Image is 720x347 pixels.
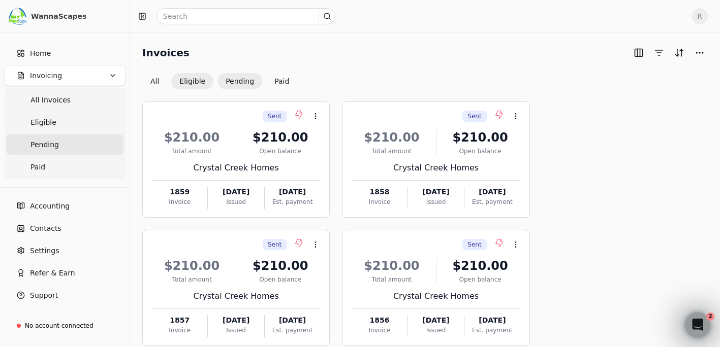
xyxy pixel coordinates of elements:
[30,48,51,59] span: Home
[464,326,520,335] div: Est. payment
[6,90,123,110] a: All Invoices
[6,157,123,177] a: Paid
[208,326,264,335] div: Issued
[4,218,126,238] a: Contacts
[352,315,407,326] div: 1856
[671,45,687,61] button: Sort
[152,275,232,284] div: Total amount
[408,315,464,326] div: [DATE]
[152,128,232,147] div: $210.00
[142,73,167,89] button: All
[217,73,262,89] button: Pending
[208,315,264,326] div: [DATE]
[30,71,62,81] span: Invoicing
[464,197,520,206] div: Est. payment
[30,140,59,150] span: Pending
[152,290,320,302] div: Crystal Creek Homes
[30,268,75,279] span: Refer & Earn
[152,257,232,275] div: $210.00
[4,196,126,216] a: Accounting
[208,197,264,206] div: Issued
[30,290,58,301] span: Support
[352,275,431,284] div: Total amount
[152,315,207,326] div: 1857
[240,147,320,156] div: Open balance
[152,147,232,156] div: Total amount
[441,257,520,275] div: $210.00
[4,317,126,335] a: No account connected
[156,8,335,24] input: Search
[171,73,213,89] button: Eligible
[6,134,123,155] a: Pending
[4,285,126,305] button: Support
[6,112,123,132] a: Eligible
[692,45,708,61] button: More
[31,11,121,21] div: WannaScapes
[208,187,264,197] div: [DATE]
[706,313,714,321] span: 2
[4,43,126,63] a: Home
[352,147,431,156] div: Total amount
[4,240,126,261] a: Settings
[352,326,407,335] div: Invoice
[352,187,407,197] div: 1858
[685,313,710,337] iframe: Intercom live chat
[240,275,320,284] div: Open balance
[265,326,320,335] div: Est. payment
[467,240,481,249] span: Sent
[30,201,70,212] span: Accounting
[441,275,520,284] div: Open balance
[265,315,320,326] div: [DATE]
[240,128,320,147] div: $210.00
[464,187,520,197] div: [DATE]
[30,162,45,172] span: Paid
[152,197,207,206] div: Invoice
[408,197,464,206] div: Issued
[467,112,481,121] span: Sent
[692,8,708,24] button: R
[25,321,93,330] div: No account connected
[268,240,281,249] span: Sent
[142,73,297,89] div: Invoice filter options
[266,73,297,89] button: Paid
[464,315,520,326] div: [DATE]
[352,128,431,147] div: $210.00
[240,257,320,275] div: $210.00
[441,147,520,156] div: Open balance
[352,290,520,302] div: Crystal Creek Homes
[441,128,520,147] div: $210.00
[352,162,520,174] div: Crystal Creek Homes
[408,326,464,335] div: Issued
[152,162,320,174] div: Crystal Creek Homes
[408,187,464,197] div: [DATE]
[152,326,207,335] div: Invoice
[352,197,407,206] div: Invoice
[9,7,27,25] img: c78f061d-795f-4796-8eaa-878e83f7b9c5.png
[4,263,126,283] button: Refer & Earn
[30,223,61,234] span: Contacts
[142,45,190,61] h2: Invoices
[268,112,281,121] span: Sent
[30,95,71,106] span: All Invoices
[265,197,320,206] div: Est. payment
[30,246,59,256] span: Settings
[4,65,126,86] button: Invoicing
[352,257,431,275] div: $210.00
[265,187,320,197] div: [DATE]
[152,187,207,197] div: 1859
[30,117,56,128] span: Eligible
